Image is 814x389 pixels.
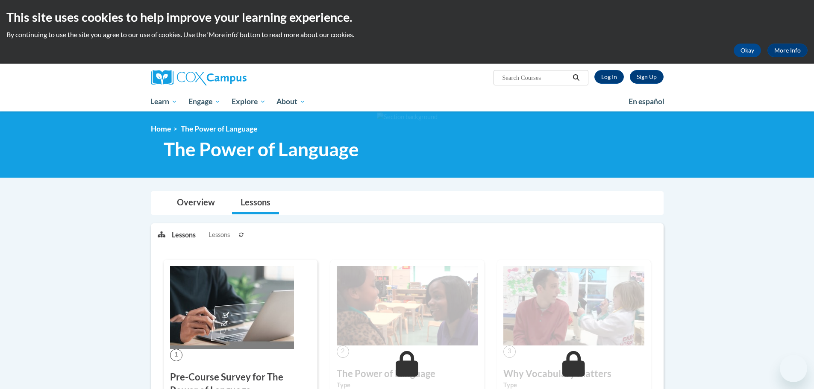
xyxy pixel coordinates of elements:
[570,73,582,83] button: Search
[767,44,808,57] a: More Info
[337,266,478,345] img: Course Image
[164,138,359,161] span: The Power of Language
[150,97,177,107] span: Learn
[138,92,676,111] div: Main menu
[337,367,478,380] h3: The Power of Language
[734,44,761,57] button: Okay
[232,192,279,214] a: Lessons
[780,355,807,382] iframe: Button to launch messaging window
[6,30,808,39] p: By continuing to use the site you agree to our use of cookies. Use the ‘More info’ button to read...
[181,124,257,133] span: The Power of Language
[629,97,664,106] span: En español
[501,73,570,83] input: Search Courses
[232,97,266,107] span: Explore
[188,97,220,107] span: Engage
[630,70,664,84] a: Register
[503,266,644,345] img: Course Image
[170,266,294,349] img: Course Image
[276,97,306,107] span: About
[151,70,313,85] a: Cox Campus
[6,9,808,26] h2: This site uses cookies to help improve your learning experience.
[503,345,516,358] span: 3
[226,92,271,111] a: Explore
[503,367,644,380] h3: Why Vocabulary Matters
[151,70,247,85] img: Cox Campus
[172,230,196,240] p: Lessons
[271,92,311,111] a: About
[209,230,230,240] span: Lessons
[145,92,183,111] a: Learn
[183,92,226,111] a: Engage
[337,345,349,358] span: 2
[170,349,182,361] span: 1
[594,70,624,84] a: Log In
[623,93,670,111] a: En español
[151,124,171,133] a: Home
[168,192,223,214] a: Overview
[377,112,438,122] img: Section background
